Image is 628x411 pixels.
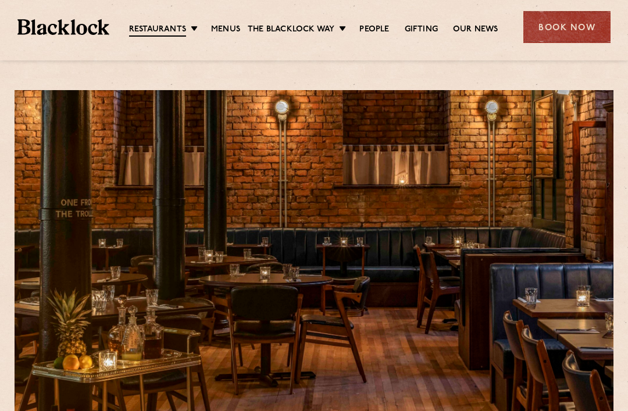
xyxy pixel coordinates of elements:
[523,11,611,43] div: Book Now
[211,24,240,35] a: Menus
[129,24,186,37] a: Restaurants
[359,24,389,35] a: People
[453,24,498,35] a: Our News
[248,24,334,35] a: The Blacklock Way
[405,24,438,35] a: Gifting
[17,19,109,35] img: BL_Textured_Logo-footer-cropped.svg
